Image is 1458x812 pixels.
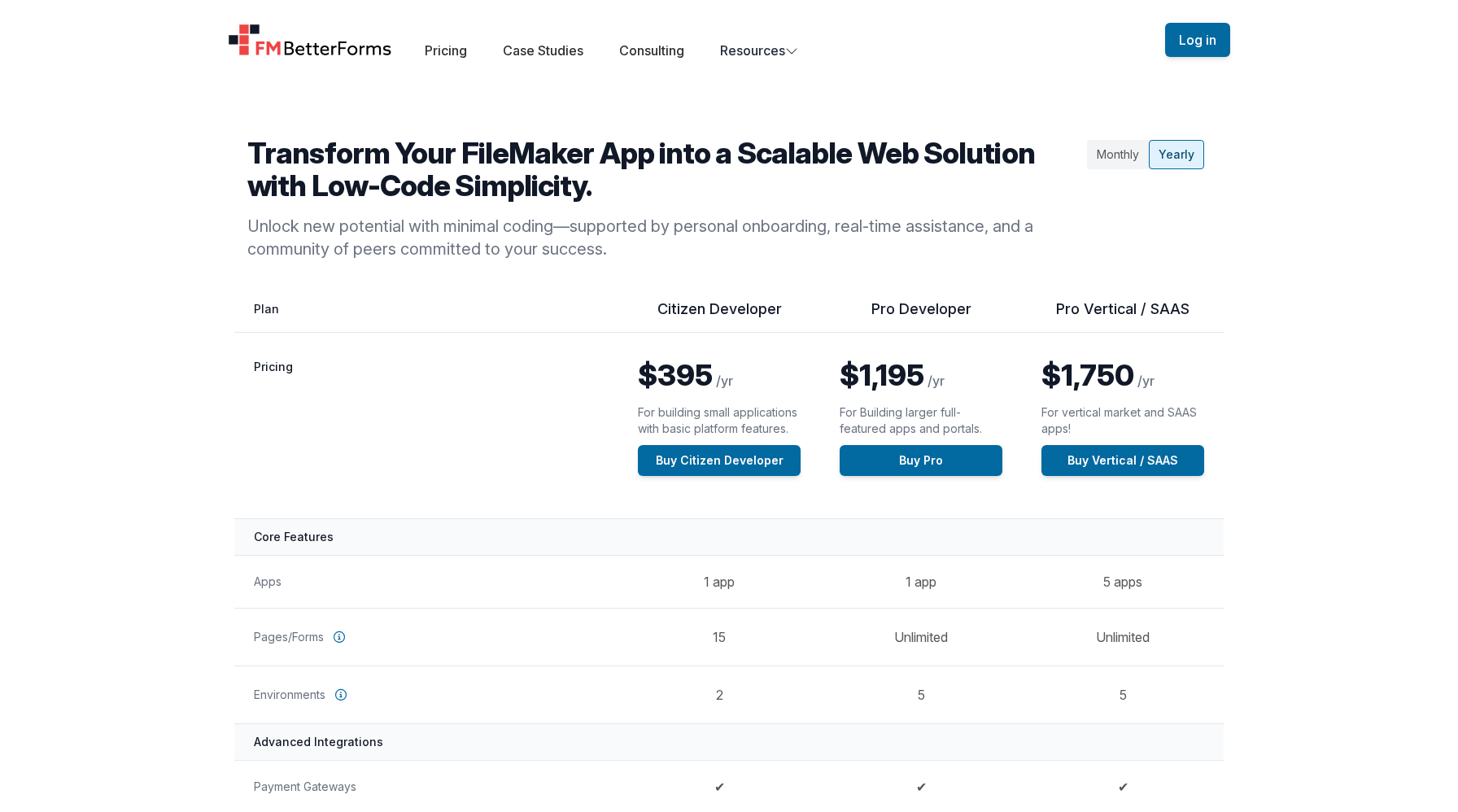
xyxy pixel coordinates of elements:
[1022,608,1224,666] td: Unlimited
[1022,666,1224,723] td: 5
[618,666,820,723] td: 2
[619,42,684,59] a: Consulting
[1022,299,1224,333] th: Pro Vertical / SAAS
[1041,357,1134,393] span: $1,750
[1022,555,1224,608] td: 5 apps
[820,299,1022,333] th: Pro Developer
[820,666,1022,723] td: 5
[254,302,279,316] span: Plan
[1149,140,1204,169] div: Yearly
[1087,140,1149,169] div: Monthly
[1041,404,1204,437] p: For vertical market and SAAS apps!
[840,357,924,393] span: $1,195
[208,20,1250,60] nav: Global
[928,373,945,389] span: /yr
[228,24,392,56] a: Home
[638,357,713,393] span: $395
[425,42,467,59] a: Pricing
[820,608,1022,666] td: Unlimited
[840,445,1002,476] a: Buy Pro
[840,404,1002,437] p: For Building larger full-featured apps and portals.
[234,518,1224,555] th: Core Features
[234,333,618,519] th: Pricing
[1041,445,1204,476] a: Buy Vertical / SAAS
[1137,373,1155,389] span: /yr
[820,555,1022,608] td: 1 app
[234,555,618,608] th: Apps
[234,723,1224,760] th: Advanced Integrations
[1165,23,1230,57] button: Log in
[618,608,820,666] td: 15
[247,215,1080,260] p: Unlock new potential with minimal coding—supported by personal onboarding, real-time assistance, ...
[234,666,618,723] th: Environments
[716,373,733,389] span: /yr
[234,608,618,666] th: Pages/Forms
[638,445,801,476] a: Buy Citizen Developer
[247,137,1080,202] h2: Transform Your FileMaker App into a Scalable Web Solution with Low-Code Simplicity.
[503,42,583,59] a: Case Studies
[720,41,798,60] button: Resources
[638,404,801,437] p: For building small applications with basic platform features.
[618,555,820,608] td: 1 app
[618,299,820,333] th: Citizen Developer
